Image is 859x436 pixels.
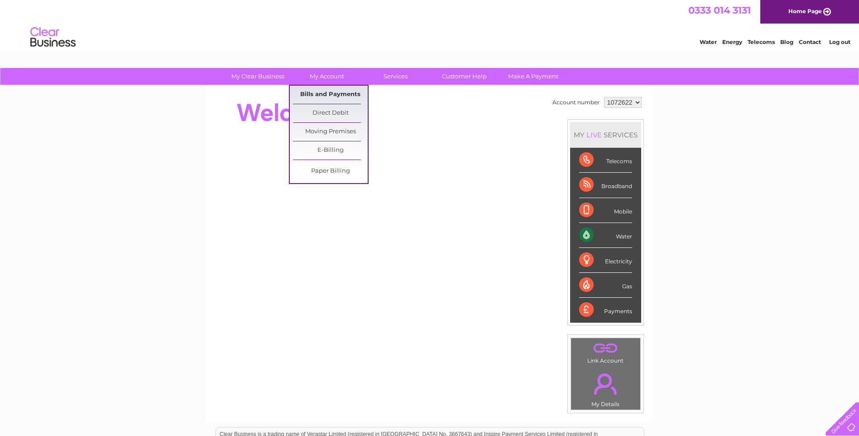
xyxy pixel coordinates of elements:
[700,39,717,45] a: Water
[289,68,364,85] a: My Account
[358,68,433,85] a: Services
[30,24,76,51] img: logo.png
[579,273,632,298] div: Gas
[293,86,368,104] a: Bills and Payments
[579,248,632,273] div: Electricity
[221,68,295,85] a: My Clear Business
[571,366,641,410] td: My Details
[573,340,638,356] a: .
[579,298,632,322] div: Payments
[579,173,632,198] div: Broadband
[573,368,638,400] a: .
[799,39,821,45] a: Contact
[496,68,571,85] a: Make A Payment
[293,162,368,180] a: Paper Billing
[579,223,632,248] div: Water
[293,141,368,160] a: E-Billing
[688,5,751,16] a: 0333 014 3131
[570,122,641,148] div: MY SERVICES
[829,39,850,45] a: Log out
[780,39,793,45] a: Blog
[550,95,602,110] td: Account number
[293,123,368,141] a: Moving Premises
[579,148,632,173] div: Telecoms
[722,39,742,45] a: Energy
[579,198,632,223] div: Mobile
[571,338,641,366] td: Link Account
[585,131,604,139] div: LIVE
[748,39,775,45] a: Telecoms
[293,104,368,122] a: Direct Debit
[216,5,644,44] div: Clear Business is a trading name of Verastar Limited (registered in [GEOGRAPHIC_DATA] No. 3667643...
[427,68,502,85] a: Customer Help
